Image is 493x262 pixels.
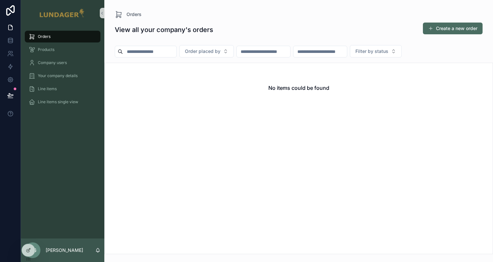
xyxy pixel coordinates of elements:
[25,31,100,42] a: Orders
[355,48,388,55] span: Filter by status
[115,10,142,18] a: Orders
[115,25,213,34] h1: View all your company's orders
[38,47,54,52] span: Products
[21,26,104,116] div: scrollable content
[38,60,67,65] span: Company users
[268,84,329,92] h2: No items could be found
[25,70,100,82] a: Your company details
[46,247,83,254] p: [PERSON_NAME]
[127,11,142,18] span: Orders
[25,44,100,56] a: Products
[185,48,220,55] span: Order placed by
[38,99,78,105] span: Line items single view
[179,45,234,57] button: Select Button
[350,45,402,57] button: Select Button
[25,83,100,95] a: Line items
[25,57,100,69] a: Company users
[38,34,51,39] span: Orders
[38,86,57,91] span: Line items
[39,8,86,18] img: App logo
[423,23,483,34] button: Create a new order
[38,73,78,78] span: Your company details
[25,96,100,108] a: Line items single view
